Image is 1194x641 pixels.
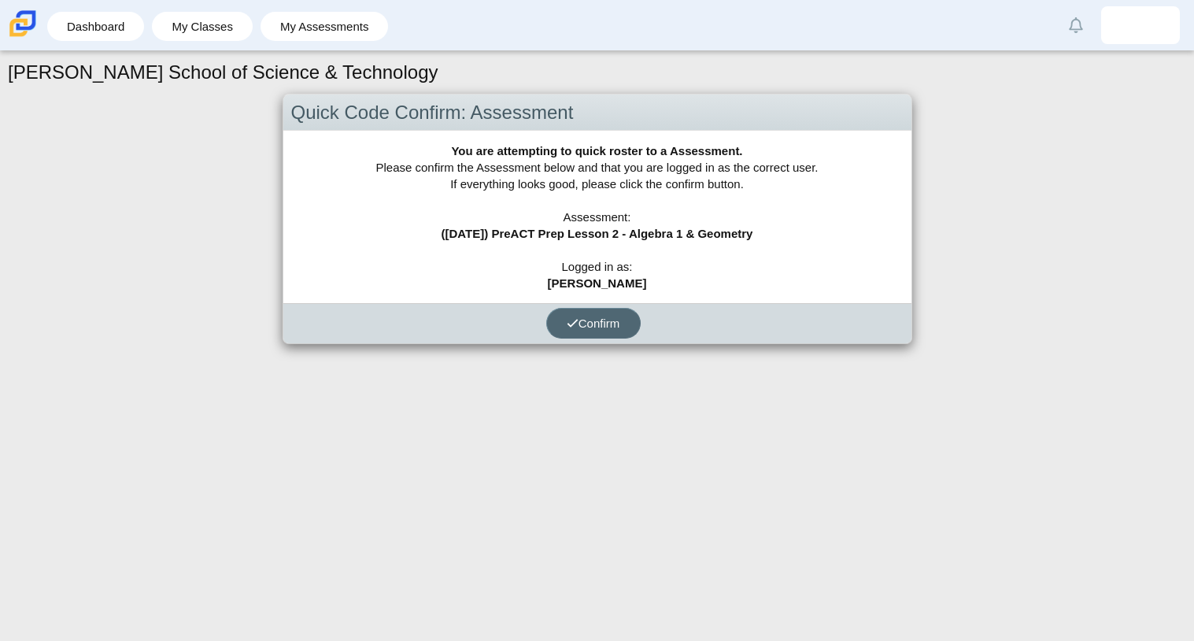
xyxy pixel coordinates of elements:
[442,227,753,240] b: ([DATE]) PreACT Prep Lesson 2 - Algebra 1 & Geometry
[567,317,620,330] span: Confirm
[8,59,438,86] h1: [PERSON_NAME] School of Science & Technology
[1059,8,1093,43] a: Alerts
[1128,13,1153,38] img: danny.fuentes.9dEfD5
[6,29,39,43] a: Carmen School of Science & Technology
[283,94,911,132] div: Quick Code Confirm: Assessment
[548,276,647,290] b: [PERSON_NAME]
[55,12,136,41] a: Dashboard
[6,7,39,40] img: Carmen School of Science & Technology
[283,131,911,303] div: Please confirm the Assessment below and that you are logged in as the correct user. If everything...
[160,12,245,41] a: My Classes
[451,144,742,157] b: You are attempting to quick roster to a Assessment.
[546,308,641,339] button: Confirm
[1101,6,1180,44] a: danny.fuentes.9dEfD5
[268,12,381,41] a: My Assessments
